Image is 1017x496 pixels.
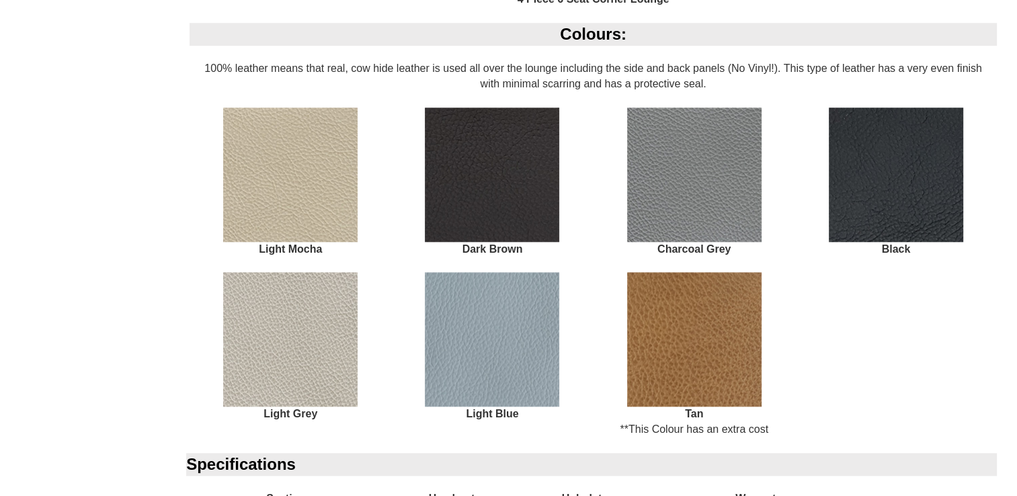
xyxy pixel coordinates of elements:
[627,108,762,242] img: Charcoal Grey
[462,243,523,255] b: Dark Brown
[829,108,963,242] img: Black
[190,23,997,46] div: Colours:
[425,108,559,242] img: Dark Brown
[882,243,911,255] b: Black
[466,408,518,419] b: Light Blue
[627,272,762,407] img: Tan
[223,108,358,242] img: Light Mocha
[425,272,559,407] img: Light Blue
[190,61,997,108] div: 100% leather means that real, cow hide leather is used all over the lounge including the side and...
[657,243,731,255] b: Charcoal Grey
[685,408,703,419] b: Tan
[186,453,997,476] div: Specifications
[259,243,322,255] b: Light Mocha
[263,408,317,419] b: Light Grey
[594,272,795,453] div: **This Colour has an extra cost
[223,272,358,407] img: Light Grey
